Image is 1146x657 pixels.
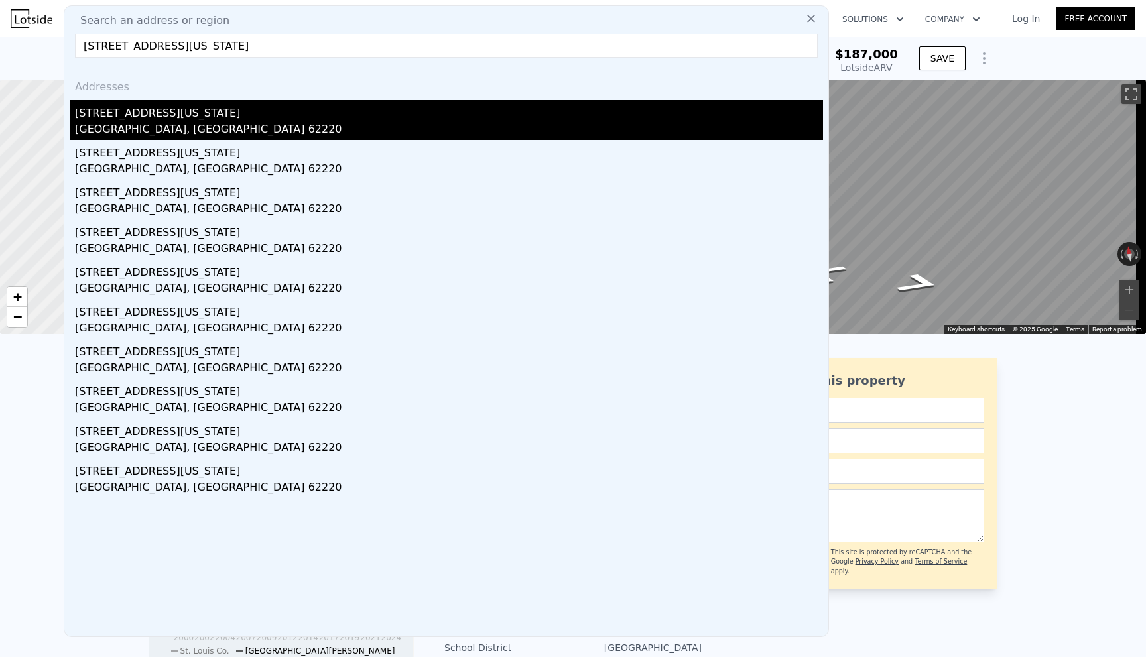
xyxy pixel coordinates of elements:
[1135,242,1142,266] button: Rotate clockwise
[75,299,823,320] div: [STREET_ADDRESS][US_STATE]
[75,320,823,339] div: [GEOGRAPHIC_DATA], [GEOGRAPHIC_DATA] 62220
[832,7,915,31] button: Solutions
[971,45,997,72] button: Show Options
[13,308,22,325] span: −
[831,548,984,576] div: This site is protected by reCAPTCHA and the Google and apply.
[745,371,984,390] div: Ask about this property
[444,641,573,654] div: School District
[75,440,823,458] div: [GEOGRAPHIC_DATA], [GEOGRAPHIC_DATA] 62220
[1123,241,1136,267] button: Reset the view
[70,13,229,29] span: Search an address or region
[180,646,229,656] span: St. Louis Co.
[7,287,27,307] a: Zoom in
[835,47,898,61] span: $187,000
[573,641,702,654] div: [GEOGRAPHIC_DATA]
[1066,326,1084,333] a: Terms (opens in new tab)
[1117,242,1125,266] button: Rotate counterclockwise
[1013,326,1058,333] span: © 2025 Google
[75,161,823,180] div: [GEOGRAPHIC_DATA], [GEOGRAPHIC_DATA] 62220
[236,633,257,642] tspan: 2007
[75,219,823,241] div: [STREET_ADDRESS][US_STATE]
[1092,326,1142,333] a: Report a problem
[1056,7,1135,30] a: Free Account
[298,633,318,642] tspan: 2014
[1121,84,1141,104] button: Toggle fullscreen view
[277,633,298,642] tspan: 2012
[174,633,194,642] tspan: 2000
[75,280,823,299] div: [GEOGRAPHIC_DATA], [GEOGRAPHIC_DATA] 62220
[245,646,395,656] span: [GEOGRAPHIC_DATA][PERSON_NAME]
[75,400,823,418] div: [GEOGRAPHIC_DATA], [GEOGRAPHIC_DATA] 62220
[607,80,1146,334] div: Street View
[75,339,823,360] div: [STREET_ADDRESS][US_STATE]
[948,325,1005,334] button: Keyboard shortcuts
[75,121,823,140] div: [GEOGRAPHIC_DATA], [GEOGRAPHIC_DATA] 62220
[856,558,899,565] a: Privacy Policy
[7,307,27,327] a: Zoom out
[877,269,960,298] path: Go East, Farlin Ave
[915,558,967,565] a: Terms of Service
[340,633,360,642] tspan: 2019
[75,458,823,479] div: [STREET_ADDRESS][US_STATE]
[75,201,823,219] div: [GEOGRAPHIC_DATA], [GEOGRAPHIC_DATA] 62220
[11,9,52,28] img: Lotside
[75,479,823,498] div: [GEOGRAPHIC_DATA], [GEOGRAPHIC_DATA] 62220
[319,633,340,642] tspan: 2017
[75,241,823,259] div: [GEOGRAPHIC_DATA], [GEOGRAPHIC_DATA] 62220
[257,633,277,642] tspan: 2009
[194,633,215,642] tspan: 2002
[215,633,235,642] tspan: 2004
[75,259,823,280] div: [STREET_ADDRESS][US_STATE]
[745,459,984,484] input: Phone
[75,140,823,161] div: [STREET_ADDRESS][US_STATE]
[745,428,984,453] input: Email
[13,288,22,305] span: +
[70,68,823,100] div: Addresses
[75,360,823,379] div: [GEOGRAPHIC_DATA], [GEOGRAPHIC_DATA] 62220
[915,7,991,31] button: Company
[75,100,823,121] div: [STREET_ADDRESS][US_STATE]
[75,379,823,400] div: [STREET_ADDRESS][US_STATE]
[75,418,823,440] div: [STREET_ADDRESS][US_STATE]
[607,80,1146,334] div: Map
[1119,280,1139,300] button: Zoom in
[381,633,402,642] tspan: 2024
[745,398,984,423] input: Name
[360,633,381,642] tspan: 2021
[996,12,1056,25] a: Log In
[919,46,966,70] button: SAVE
[75,34,818,58] input: Enter an address, city, region, neighborhood or zip code
[1119,300,1139,320] button: Zoom out
[75,180,823,201] div: [STREET_ADDRESS][US_STATE]
[835,61,898,74] div: Lotside ARV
